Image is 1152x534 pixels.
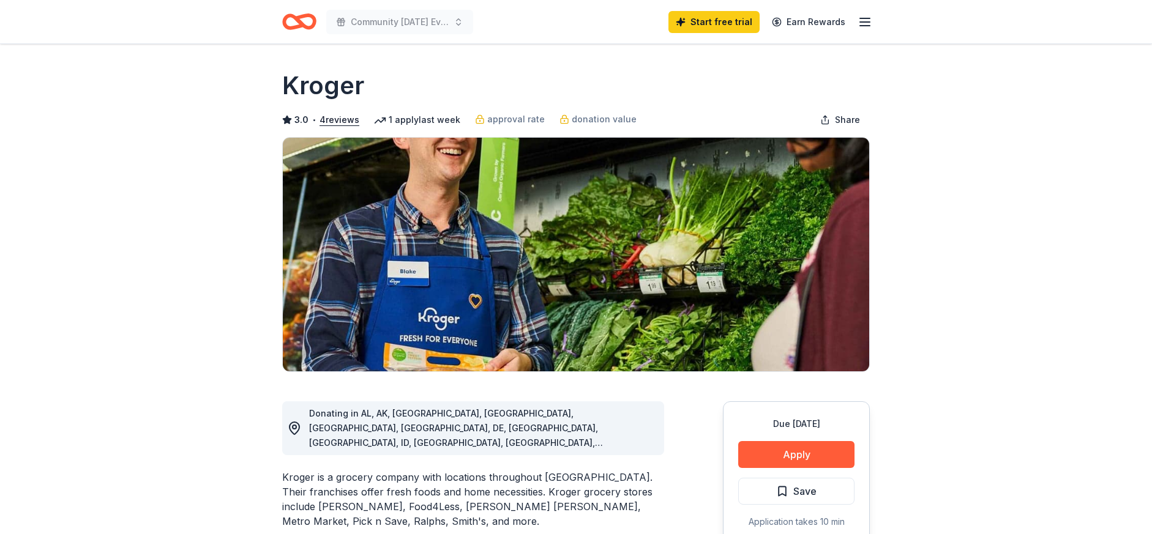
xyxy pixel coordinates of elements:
button: Apply [738,441,855,468]
a: approval rate [475,112,545,127]
a: Home [282,7,316,36]
span: 3.0 [294,113,309,127]
span: approval rate [487,112,545,127]
span: donation value [572,112,637,127]
button: Share [810,108,870,132]
div: 1 apply last week [374,113,460,127]
button: Community [DATE] Event [326,10,473,34]
button: Save [738,478,855,505]
span: Community [DATE] Event [351,15,449,29]
span: • [312,115,316,125]
a: donation value [559,112,637,127]
h1: Kroger [282,69,364,103]
div: Due [DATE] [738,417,855,431]
a: Start free trial [668,11,760,33]
div: Kroger is a grocery company with locations throughout [GEOGRAPHIC_DATA]. Their franchises offer f... [282,470,664,528]
div: Application takes 10 min [738,514,855,529]
button: 4reviews [320,113,359,127]
span: Save [793,483,817,499]
img: Image for Kroger [283,138,869,371]
a: Earn Rewards [765,11,853,33]
span: Share [835,113,860,127]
